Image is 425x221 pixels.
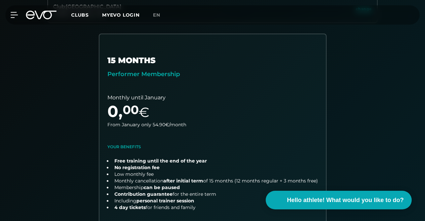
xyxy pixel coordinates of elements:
[71,12,89,18] font: Clubs
[153,12,160,18] font: en
[266,191,412,209] button: Hello athlete! What would you like to do?
[71,12,102,18] a: Clubs
[287,197,404,203] font: Hello athlete! What would you like to do?
[102,12,140,18] a: MYEVO LOGIN
[153,11,168,19] a: en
